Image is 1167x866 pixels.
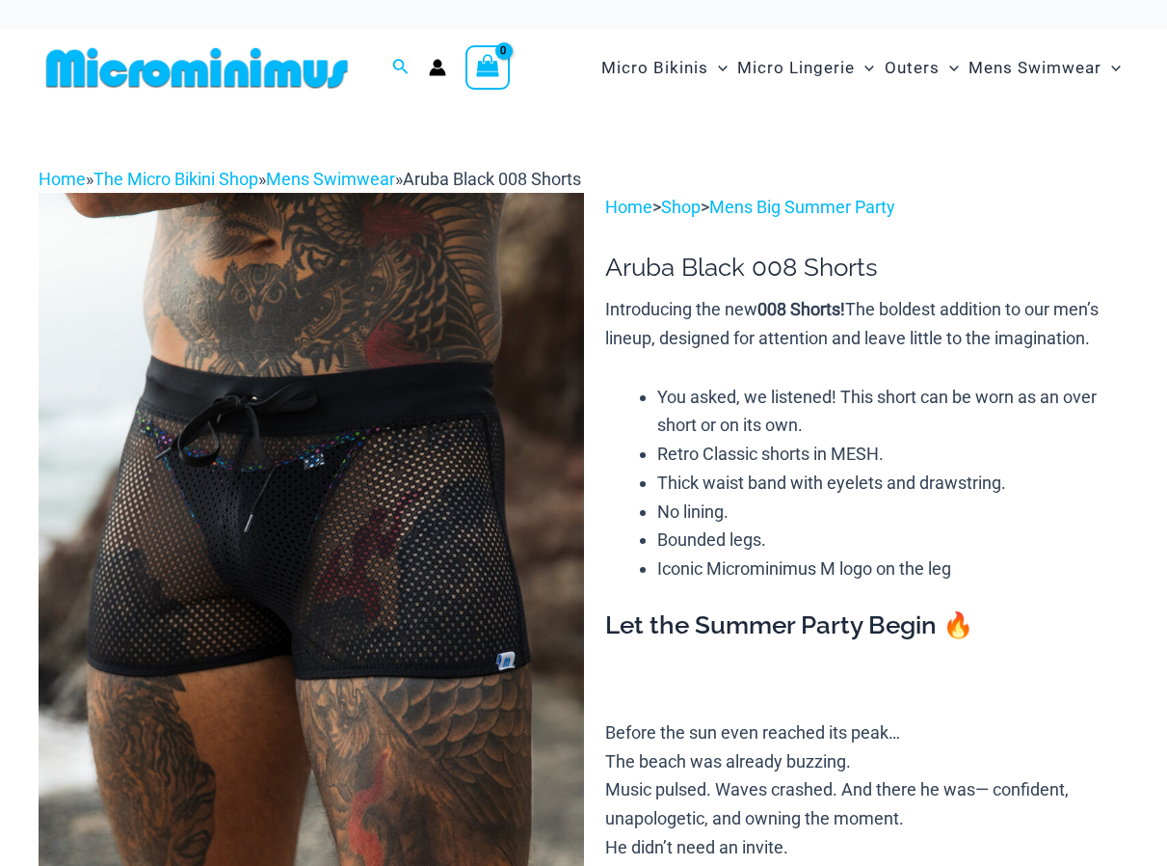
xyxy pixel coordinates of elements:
[737,43,855,93] span: Micro Lingerie
[885,43,940,93] span: Outers
[855,43,874,93] span: Menu Toggle
[708,43,728,93] span: Menu Toggle
[429,59,446,76] a: Account icon link
[880,39,964,97] a: OutersMenu ToggleMenu Toggle
[757,299,845,319] b: 008 Shorts!
[657,440,1128,469] li: Retro Classic shorts in MESH.
[93,169,258,189] a: The Micro Bikini Shop
[940,43,959,93] span: Menu Toggle
[657,498,1128,527] li: No lining.
[39,169,86,189] a: Home
[465,45,510,90] a: View Shopping Cart, empty
[392,56,410,80] a: Search icon link
[657,555,1128,583] li: Iconic Microminimus M logo on the leg
[597,39,732,97] a: Micro BikinisMenu ToggleMenu Toggle
[1101,43,1121,93] span: Menu Toggle
[39,169,581,189] span: » » »
[605,295,1128,352] p: Introducing the new The boldest addition to our men’s lineup, designed for attention and leave li...
[403,169,581,189] span: Aruba Black 008 Shorts
[39,46,356,90] img: MM SHOP LOGO FLAT
[709,197,895,217] a: Mens Big Summer Party
[657,526,1128,555] li: Bounded legs.
[601,43,708,93] span: Micro Bikinis
[657,383,1128,440] li: You asked, we listened! This short can be worn as an over short or on its own.
[605,609,1128,642] h3: Let the Summer Party Begin 🔥
[605,197,652,217] a: Home
[661,197,701,217] a: Shop
[605,193,1128,222] p: > >
[968,43,1101,93] span: Mens Swimwear
[657,469,1128,498] li: Thick waist band with eyelets and drawstring.
[594,36,1128,100] nav: Site Navigation
[605,253,1128,283] h1: Aruba Black 008 Shorts
[964,39,1126,97] a: Mens SwimwearMenu ToggleMenu Toggle
[266,169,395,189] a: Mens Swimwear
[732,39,879,97] a: Micro LingerieMenu ToggleMenu Toggle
